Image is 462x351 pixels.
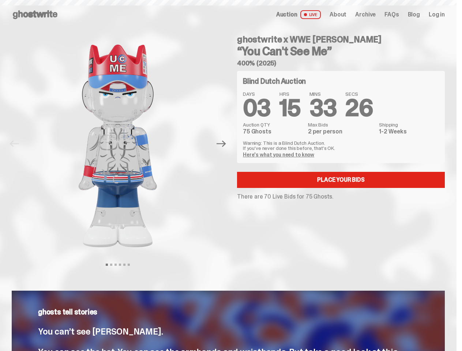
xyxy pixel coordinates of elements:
button: View slide 6 [128,264,130,266]
p: ghosts tell stories [38,308,418,316]
h3: “You Can't See Me” [237,45,445,57]
button: Next [213,136,229,152]
span: SECS [345,91,373,97]
span: HRS [279,91,301,97]
span: 03 [243,93,271,123]
span: MINS [309,91,337,97]
button: View slide 4 [119,264,121,266]
button: View slide 2 [110,264,112,266]
a: Archive [355,12,376,18]
dt: Auction QTY [243,122,304,127]
a: Auction LIVE [276,10,321,19]
h5: 400% (2025) [237,60,445,67]
button: View slide 3 [114,264,117,266]
dt: Max Bids [308,122,375,127]
img: John_Cena_Hero_1.png [25,29,211,263]
a: Blog [408,12,420,18]
button: View slide 1 [106,264,108,266]
span: DAYS [243,91,271,97]
span: Auction [276,12,297,18]
a: Place your Bids [237,172,445,188]
span: 15 [279,93,301,123]
a: FAQs [384,12,399,18]
dd: 2 per person [308,129,375,135]
dd: 75 Ghosts [243,129,304,135]
h4: ghostwrite x WWE [PERSON_NAME] [237,35,445,44]
p: Warning: This is a Blind Dutch Auction. If you’ve never done this before, that’s OK. [243,140,439,151]
span: 26 [345,93,373,123]
p: There are 70 Live Bids for 75 Ghosts. [237,194,445,200]
span: You can’t see [PERSON_NAME]. [38,326,163,337]
span: 33 [309,93,337,123]
span: LIVE [300,10,321,19]
dd: 1-2 Weeks [379,129,439,135]
h4: Blind Dutch Auction [243,78,306,85]
a: Log in [429,12,445,18]
dt: Shipping [379,122,439,127]
button: View slide 5 [123,264,125,266]
a: Here's what you need to know [243,151,314,158]
a: About [330,12,346,18]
